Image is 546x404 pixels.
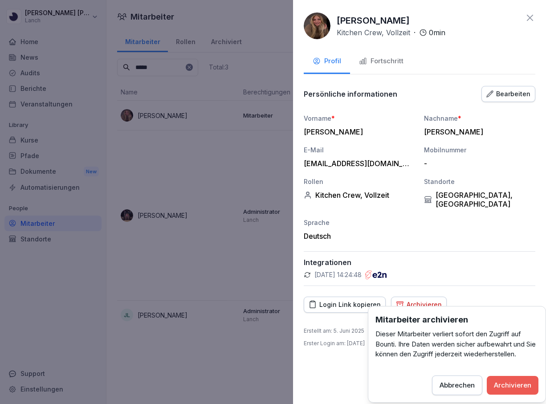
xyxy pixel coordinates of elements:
p: 0 min [429,27,445,38]
div: Rollen [304,177,415,186]
div: [GEOGRAPHIC_DATA], [GEOGRAPHIC_DATA] [424,191,535,208]
div: Profil [313,56,341,66]
div: Sprache [304,218,415,227]
div: [PERSON_NAME] [424,127,531,136]
div: [PERSON_NAME] [304,127,411,136]
div: Deutsch [304,232,415,241]
div: Login Link kopieren [309,300,381,310]
div: E-Mail [304,145,415,155]
div: · [337,27,445,38]
img: hn0dhu9lhwscj2pntxqr8d0r.png [304,12,330,39]
div: [EMAIL_ADDRESS][DOMAIN_NAME] [304,159,411,168]
button: Bearbeiten [481,86,535,102]
button: Archivieren [487,376,538,395]
div: Vorname [304,114,415,123]
button: Archivieren [391,297,447,313]
p: Kitchen Crew, Vollzeit [337,27,410,38]
div: - [424,159,531,168]
div: Fortschritt [359,56,403,66]
div: Abbrechen [440,380,475,390]
button: Profil [304,50,350,74]
p: Erster Login am : [DATE] [304,339,365,347]
p: Erstellt am : 5. Juni 2025 [304,327,364,335]
p: Dieser Mitarbeiter verliert sofort den Zugriff auf Bounti. Ihre Daten werden sicher aufbewahrt un... [375,329,538,359]
div: Mobilnummer [424,145,535,155]
img: e2n.png [365,270,387,279]
p: Integrationen [304,258,535,267]
button: Fortschritt [350,50,412,74]
div: Nachname [424,114,535,123]
button: Login Link kopieren [304,297,386,313]
p: [PERSON_NAME] [337,14,410,27]
button: Abbrechen [432,375,482,395]
div: Archivieren [494,380,531,390]
h3: Mitarbeiter archivieren [375,314,538,326]
p: [DATE] 14:24:48 [314,270,362,279]
div: Kitchen Crew, Vollzeit [304,191,415,200]
div: Bearbeiten [486,89,530,99]
div: Archivieren [396,300,442,310]
p: Persönliche informationen [304,90,397,98]
div: Standorte [424,177,535,186]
